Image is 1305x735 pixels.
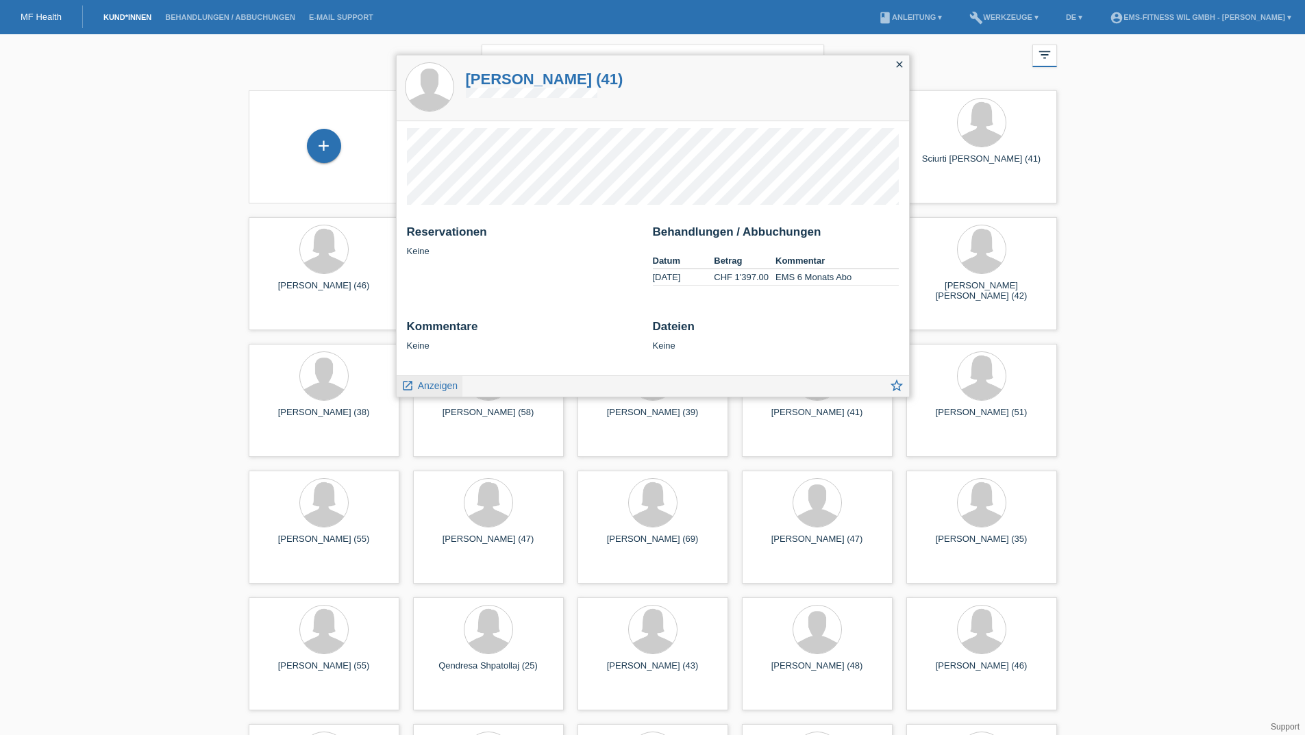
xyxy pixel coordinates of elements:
div: [PERSON_NAME] (55) [260,660,388,682]
i: star_border [889,378,904,393]
a: star_border [889,379,904,397]
div: Keine [653,320,899,351]
div: [PERSON_NAME] (55) [260,534,388,556]
div: [PERSON_NAME] (43) [588,660,717,682]
i: book [878,11,892,25]
div: Kund*in hinzufügen [308,134,340,158]
a: E-Mail Support [302,13,380,21]
div: [PERSON_NAME] (46) [260,280,388,302]
a: [PERSON_NAME] (41) [466,71,623,88]
div: [PERSON_NAME] (39) [588,407,717,429]
h2: Behandlungen / Abbuchungen [653,225,899,246]
a: buildWerkzeuge ▾ [962,13,1045,21]
div: Keine [407,225,643,256]
div: [PERSON_NAME] (41) [753,407,882,429]
div: [PERSON_NAME] (48) [753,660,882,682]
div: [PERSON_NAME] (47) [753,534,882,556]
div: [PERSON_NAME] (47) [424,534,553,556]
a: MF Health [21,12,62,22]
h2: Reservationen [407,225,643,246]
a: Support [1271,722,1300,732]
div: [PERSON_NAME] [PERSON_NAME] (42) [917,280,1046,302]
div: [PERSON_NAME] (38) [260,407,388,429]
div: Keine [407,320,643,351]
a: account_circleEMS-Fitness Wil GmbH - [PERSON_NAME] ▾ [1103,13,1298,21]
a: launch Anzeigen [401,376,458,393]
div: [PERSON_NAME] (58) [424,407,553,429]
h2: Dateien [653,320,899,340]
td: CHF 1'397.00 [714,269,775,286]
h2: Kommentare [407,320,643,340]
a: Kund*innen [97,13,158,21]
i: filter_list [1037,47,1052,62]
a: DE ▾ [1059,13,1089,21]
th: Betrag [714,253,775,269]
a: Behandlungen / Abbuchungen [158,13,302,21]
i: build [969,11,983,25]
div: [PERSON_NAME] (35) [917,534,1046,556]
input: Suche... [482,45,824,77]
div: [PERSON_NAME] (46) [917,660,1046,682]
div: [PERSON_NAME] (51) [917,407,1046,429]
th: Datum [653,253,714,269]
div: [PERSON_NAME] (69) [588,534,717,556]
a: bookAnleitung ▾ [871,13,949,21]
td: [DATE] [653,269,714,286]
i: launch [401,379,414,392]
span: Anzeigen [418,380,458,391]
th: Kommentar [775,253,899,269]
i: account_circle [1110,11,1123,25]
div: Sciurti [PERSON_NAME] (41) [917,153,1046,175]
td: EMS 6 Monats Abo [775,269,899,286]
div: Qendresa Shpatollaj (25) [424,660,553,682]
i: close [894,59,905,70]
